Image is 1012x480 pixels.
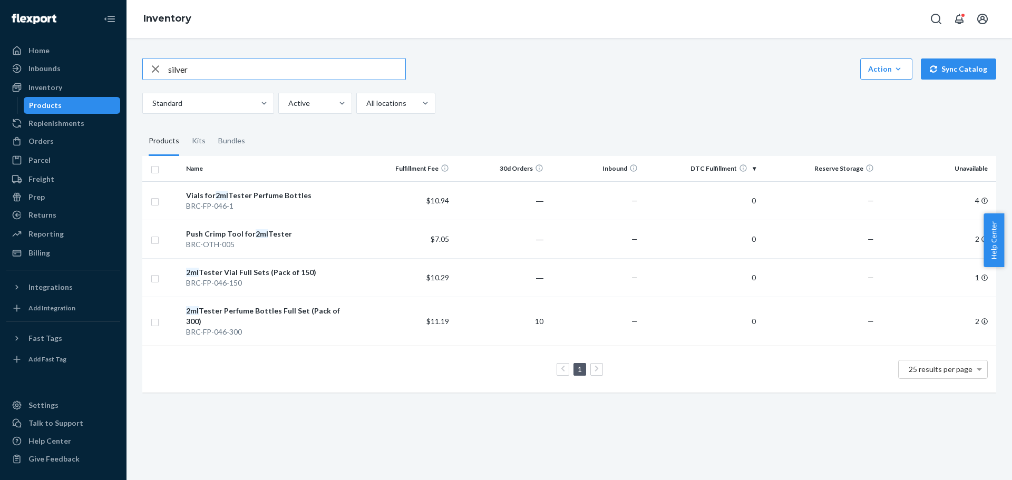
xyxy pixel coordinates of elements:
div: Parcel [28,155,51,165]
div: Home [28,45,50,56]
div: BRC-OTH-005 [186,239,355,250]
button: Help Center [984,213,1004,267]
a: Prep [6,189,120,205]
div: BRC-FP-046-300 [186,327,355,337]
div: Reporting [28,229,64,239]
td: 0 [642,181,760,220]
div: Products [29,100,62,111]
div: Settings [28,400,59,410]
div: Billing [28,248,50,258]
span: $11.19 [426,317,449,326]
span: $7.05 [431,234,449,243]
div: Push Crimp Tool for Tester [186,229,355,239]
a: Add Integration [6,300,120,317]
span: $10.29 [426,273,449,282]
th: Reserve Storage [760,156,878,181]
td: ― [453,181,548,220]
input: All locations [365,98,366,109]
span: — [868,317,874,326]
td: 0 [642,258,760,297]
span: $10.94 [426,196,449,205]
td: ― [453,220,548,258]
em: 2ml [186,268,199,277]
button: Action [860,58,912,80]
button: Sync Catalog [921,58,996,80]
td: 1 [878,258,996,297]
a: Freight [6,171,120,188]
th: Name [182,156,359,181]
div: BRC-FP-046-150 [186,278,355,288]
div: Inbounds [28,63,61,74]
div: Tester Vial Full Sets (Pack of 150) [186,267,355,278]
a: Page 1 is your current page [576,365,584,374]
span: — [868,234,874,243]
div: Inventory [28,82,62,93]
div: Replenishments [28,118,84,129]
ol: breadcrumbs [135,4,200,34]
button: Open account menu [972,8,993,30]
a: Settings [6,397,120,414]
div: Add Fast Tag [28,355,66,364]
button: Open Search Box [926,8,947,30]
td: 2 [878,297,996,346]
a: Home [6,42,120,59]
img: Flexport logo [12,14,56,24]
a: Inventory [143,13,191,24]
td: 4 [878,181,996,220]
div: Action [868,64,904,74]
input: Search inventory by name or sku [168,58,405,80]
a: Billing [6,244,120,261]
div: Bundles [218,126,245,156]
input: Active [287,98,288,109]
span: — [868,196,874,205]
span: — [868,273,874,282]
div: Products [149,126,179,156]
td: ― [453,258,548,297]
a: Reporting [6,226,120,242]
div: Prep [28,192,45,202]
a: Products [24,97,121,114]
th: Inbound [548,156,642,181]
div: Help Center [28,436,71,446]
em: 2ml [256,229,268,238]
th: 30d Orders [453,156,548,181]
td: 0 [642,297,760,346]
span: — [631,196,638,205]
th: DTC Fulfillment [642,156,760,181]
td: 0 [642,220,760,258]
div: Fast Tags [28,333,62,344]
span: — [631,234,638,243]
a: Talk to Support [6,415,120,432]
th: Unavailable [878,156,996,181]
td: 10 [453,297,548,346]
div: Give Feedback [28,454,80,464]
div: Freight [28,174,54,184]
button: Close Navigation [99,8,120,30]
button: Integrations [6,279,120,296]
div: Integrations [28,282,73,292]
div: Tester Perfume Bottles Full Set (Pack of 300) [186,306,355,327]
button: Fast Tags [6,330,120,347]
a: Replenishments [6,115,120,132]
div: Returns [28,210,56,220]
button: Give Feedback [6,450,120,467]
a: Returns [6,207,120,223]
div: Orders [28,136,54,146]
td: 2 [878,220,996,258]
a: Add Fast Tag [6,351,120,368]
em: 2ml [216,191,228,200]
button: Open notifications [949,8,970,30]
span: 25 results per page [909,365,972,374]
div: Add Integration [28,303,75,312]
a: Orders [6,133,120,150]
div: Talk to Support [28,418,83,428]
a: Inventory [6,79,120,96]
th: Fulfillment Fee [359,156,453,181]
div: BRC-FP-046-1 [186,201,355,211]
em: 2ml [186,306,199,315]
div: Kits [192,126,206,156]
span: — [631,273,638,282]
a: Help Center [6,433,120,449]
input: Standard [151,98,152,109]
